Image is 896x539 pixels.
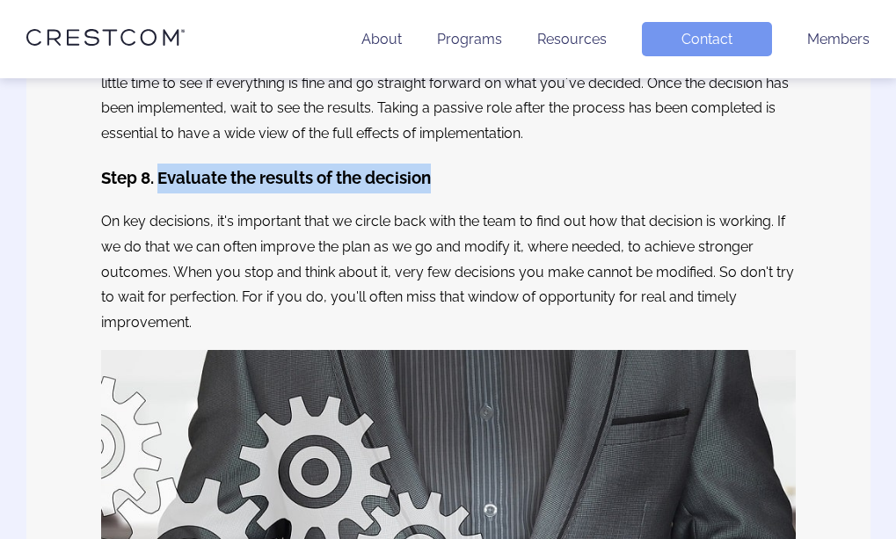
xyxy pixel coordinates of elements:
a: Contact [642,22,772,56]
a: Resources [537,31,607,47]
p: Once you've made the decision, you need to get the ball rolling without delay. Check each initial... [101,46,796,147]
h3: Step 8. Evaluate the results of the decision [101,164,796,193]
a: Programs [437,31,502,47]
p: On key decisions, it's important that we circle back with the team to find out how that decision ... [101,209,796,336]
a: Members [807,31,870,47]
a: About [361,31,402,47]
